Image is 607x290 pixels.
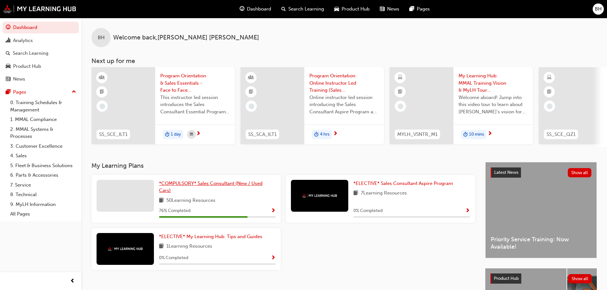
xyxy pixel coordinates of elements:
[361,189,407,197] span: 7 Learning Resources
[8,170,79,180] a: 6. Parts & Accessories
[8,180,79,190] a: 7. Service
[100,74,104,82] span: learningResourceType_INSTRUCTOR_LED-icon
[463,131,468,139] span: duration-icon
[98,34,105,41] span: BH
[100,88,104,96] span: booktick-icon
[353,207,383,215] span: 0 % Completed
[271,208,276,214] span: Show Progress
[3,86,79,98] button: Pages
[13,88,26,96] div: Pages
[3,60,79,72] a: Product Hub
[249,74,253,82] span: learningResourceType_INSTRUCTOR_LED-icon
[13,75,25,83] div: News
[465,207,470,215] button: Show Progress
[333,131,338,137] span: next-icon
[390,67,533,144] a: MYLH_VSNTR_M1My Learning Hub: MMAL Training Vision & MyLH Tour (Elective)Welcome aboard! Jump int...
[398,88,402,96] span: booktick-icon
[8,124,79,141] a: 2. MMAL Systems & Processes
[3,20,79,86] button: DashboardAnalyticsSearch LearningProduct HubNews
[190,131,193,138] span: calendar-icon
[159,207,191,215] span: 76 % Completed
[159,234,262,239] span: *ELECTIVE* My Learning Hub: Tips and Guides
[3,5,76,13] img: mmal
[171,131,181,138] span: 1 day
[491,236,591,250] span: Priority Service Training: Now Available!
[6,76,11,82] span: news-icon
[160,72,230,94] span: Program Orientation & Sales Essentials - Face to Face Instructor Led Training (Sales Consultant E...
[6,38,11,44] span: chart-icon
[6,89,11,95] span: pages-icon
[302,194,337,198] img: mmal
[417,5,430,13] span: Pages
[490,273,592,284] a: Product HubShow all
[546,131,575,138] span: SS_SCE_QZ1
[309,94,379,116] span: Online instructor led session introducing the Sales Consultant Aspire Program and outlining what ...
[99,131,127,138] span: SS_SCE_ILT1
[353,189,358,197] span: book-icon
[91,162,475,169] h3: My Learning Plans
[248,131,277,138] span: SS_SCA_ILT1
[3,73,79,85] a: News
[8,190,79,200] a: 8. Technical
[3,47,79,59] a: Search Learning
[276,3,329,16] a: search-iconSearch Learning
[166,197,215,205] span: 50 Learning Resources
[113,34,259,41] span: Welcome back , [PERSON_NAME] [PERSON_NAME]
[72,88,76,96] span: up-icon
[494,276,519,281] span: Product Hub
[165,131,170,139] span: duration-icon
[13,50,48,57] div: Search Learning
[547,88,552,96] span: booktick-icon
[196,131,201,137] span: next-icon
[249,88,253,96] span: booktick-icon
[159,243,164,251] span: book-icon
[398,103,403,109] span: learningRecordVerb_NONE-icon
[380,5,385,13] span: news-icon
[568,168,592,177] button: Show all
[8,141,79,151] a: 3. Customer Excellence
[6,64,11,69] span: car-icon
[593,4,604,15] button: BH
[8,209,79,219] a: All Pages
[494,170,518,175] span: Latest News
[334,5,339,13] span: car-icon
[159,233,265,240] a: *ELECTIVE* My Learning Hub: Tips and Guides
[70,277,75,285] span: prev-icon
[8,161,79,171] a: 5. Fleet & Business Solutions
[13,37,33,44] div: Analytics
[353,180,456,187] a: *ELECTIVE* Sales Consultant Aspire Program
[241,67,384,144] a: SS_SCA_ILT1Program Orientation: Online Instructor Led Training (Sales Consultant Aspire Program)O...
[240,5,244,13] span: guage-icon
[459,72,528,94] span: My Learning Hub: MMAL Training Vision & MyLH Tour (Elective)
[547,74,552,82] span: learningResourceType_ELEARNING-icon
[6,51,10,56] span: search-icon
[13,63,41,70] div: Product Hub
[314,131,319,139] span: duration-icon
[568,274,592,283] button: Show all
[159,180,263,194] span: *COMPULSORY* Sales Consultant (New / Used Cars)
[288,5,324,13] span: Search Learning
[398,74,402,82] span: learningResourceType_ELEARNING-icon
[353,180,453,186] span: *ELECTIVE* Sales Consultant Aspire Program
[409,5,414,13] span: pages-icon
[491,167,591,178] a: Latest NewsShow all
[6,25,11,31] span: guage-icon
[159,197,164,205] span: book-icon
[281,5,286,13] span: search-icon
[108,247,143,251] img: mmal
[342,5,370,13] span: Product Hub
[166,243,212,251] span: 1 Learning Resources
[309,72,379,94] span: Program Orientation: Online Instructor Led Training (Sales Consultant Aspire Program)
[271,254,276,262] button: Show Progress
[8,98,79,115] a: 0. Training Schedules & Management
[159,180,276,194] a: *COMPULSORY* Sales Consultant (New / Used Cars)
[404,3,435,16] a: pages-iconPages
[595,5,602,13] span: BH
[8,151,79,161] a: 4. Sales
[387,5,399,13] span: News
[271,207,276,215] button: Show Progress
[271,255,276,261] span: Show Progress
[159,254,188,262] span: 0 % Completed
